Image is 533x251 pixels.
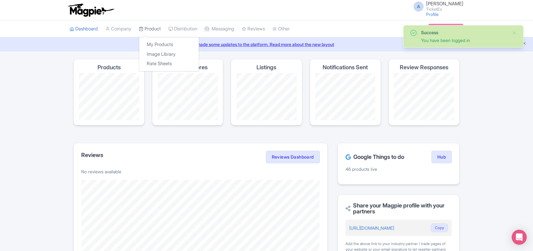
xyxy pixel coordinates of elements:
a: We made some updates to the platform. Read more about the new layout [4,41,529,48]
a: Rate Sheets [139,59,199,69]
span: A [414,2,424,12]
h2: Share your Magpie profile with your partners [346,202,452,215]
button: Close [512,29,517,37]
h2: Google Things to do [346,154,404,160]
a: Reviews Dashboard [266,151,320,163]
a: Reviews [242,20,265,38]
a: Company [105,20,131,38]
a: My Products [139,40,199,50]
h2: Reviews [81,152,103,158]
a: Subscription [428,24,463,33]
h4: Products [98,64,121,71]
h4: Listings [256,64,276,71]
h4: Notifications Sent [323,64,368,71]
a: Dashboard [70,20,98,38]
a: Other [272,20,290,38]
span: [PERSON_NAME] [426,1,463,7]
a: Image Library [139,50,199,59]
a: Hub [431,151,452,163]
a: Product [139,20,161,38]
h4: Review Responses [400,64,448,71]
img: logo-ab69f6fb50320c5b225c76a69d11143b.png [66,3,115,17]
a: Profile [426,12,439,17]
small: TicketEx [426,7,463,11]
button: Copy [431,223,448,232]
a: A [PERSON_NAME] TicketEx [410,1,463,11]
p: No reviews available [81,168,320,175]
div: Success [421,29,507,36]
button: Close announcement [522,40,527,48]
a: Messaging [205,20,234,38]
p: 46 products live [346,166,452,172]
div: Open Intercom Messenger [512,230,527,245]
a: [URL][DOMAIN_NAME] [349,225,394,231]
a: Distribution [168,20,197,38]
div: You have been logged in [421,37,507,44]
